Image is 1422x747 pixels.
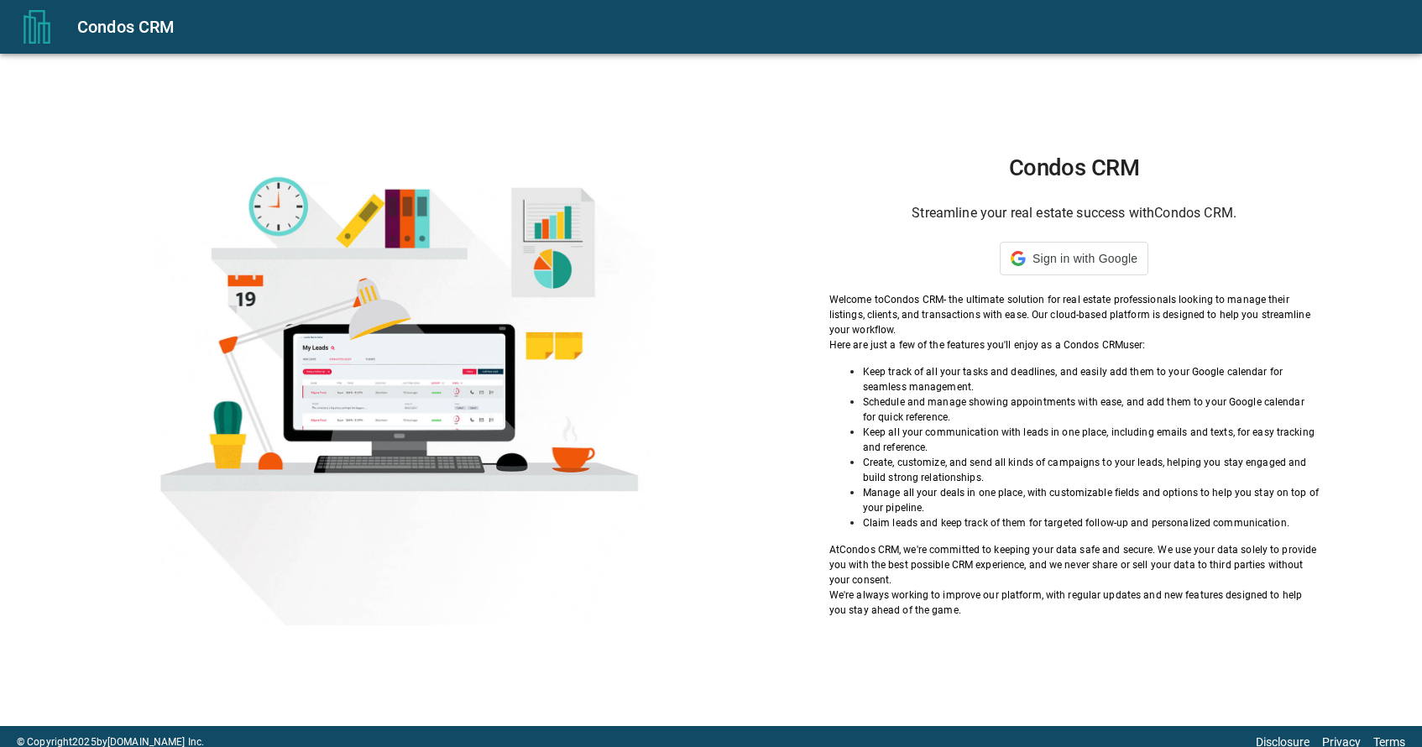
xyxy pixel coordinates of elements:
[829,588,1320,618] p: We're always working to improve our platform, with regular updates and new features designed to h...
[863,485,1320,515] p: Manage all your deals in one place, with customizable fields and options to help you stay on top ...
[1000,242,1148,275] div: Sign in with Google
[1033,252,1137,265] span: Sign in with Google
[863,515,1320,530] p: Claim leads and keep track of them for targeted follow-up and personalized communication.
[863,394,1320,425] p: Schedule and manage showing appointments with ease, and add them to your Google calendar for quic...
[829,154,1320,181] h1: Condos CRM
[863,425,1320,455] p: Keep all your communication with leads in one place, including emails and texts, for easy trackin...
[829,292,1320,337] p: Welcome to Condos CRM - the ultimate solution for real estate professionals looking to manage the...
[829,542,1320,588] p: At Condos CRM , we're committed to keeping your data safe and secure. We use your data solely to ...
[77,13,1402,40] div: Condos CRM
[863,364,1320,394] p: Keep track of all your tasks and deadlines, and easily add them to your Google calendar for seaml...
[863,455,1320,485] p: Create, customize, and send all kinds of campaigns to your leads, helping you stay engaged and bu...
[829,201,1320,225] h6: Streamline your real estate success with Condos CRM .
[829,337,1320,353] p: Here are just a few of the features you'll enjoy as a Condos CRM user:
